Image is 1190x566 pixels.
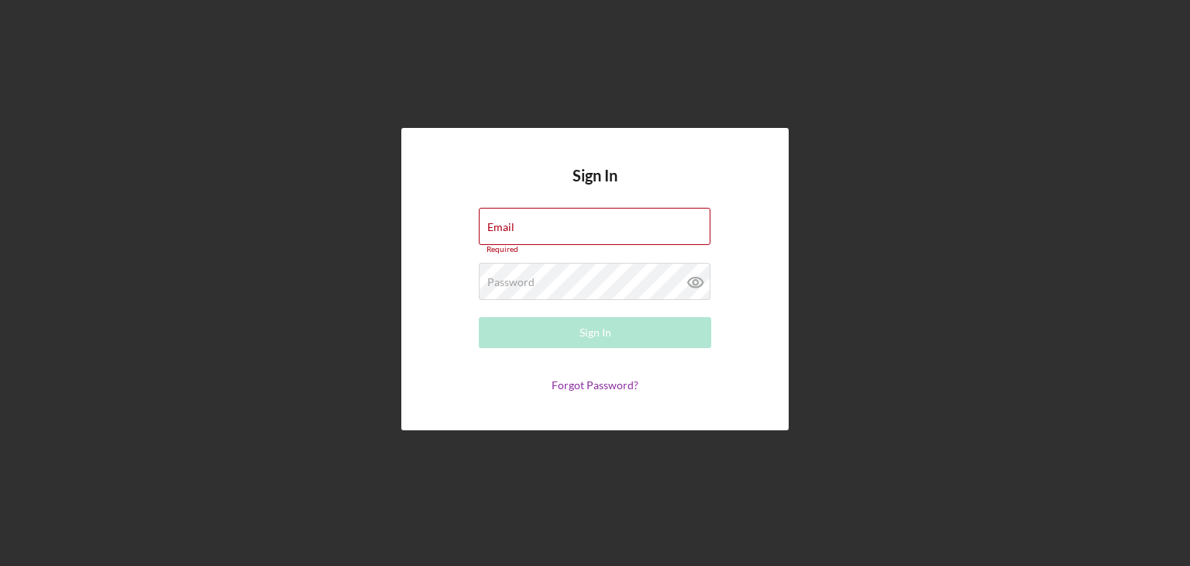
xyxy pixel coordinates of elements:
[487,221,514,233] label: Email
[573,167,617,208] h4: Sign In
[552,378,638,392] a: Forgot Password?
[487,276,535,288] label: Password
[479,317,711,348] button: Sign In
[580,317,611,348] div: Sign In
[479,245,711,254] div: Required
